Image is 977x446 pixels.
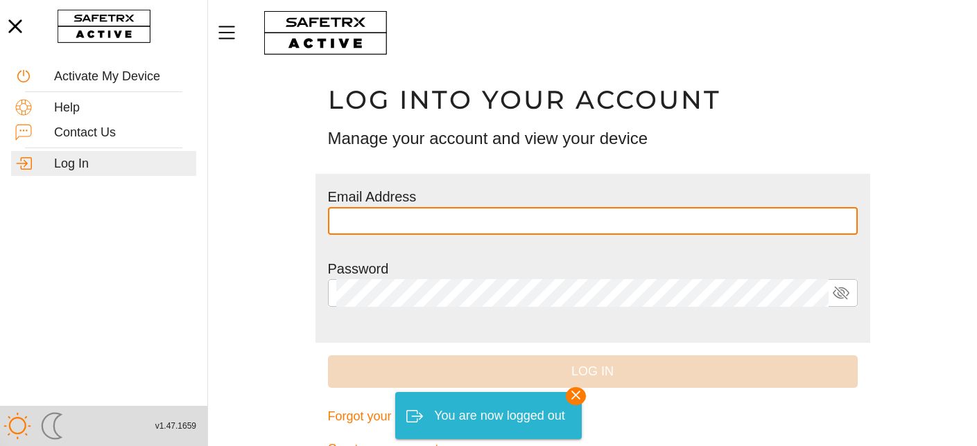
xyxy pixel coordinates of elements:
img: ModeLight.svg [3,412,31,440]
img: ContactUs.svg [15,124,32,141]
div: You are now logged out [434,402,565,429]
span: Forgot your password? [328,406,456,427]
a: Forgot your password? [328,400,858,433]
label: Email Address [328,189,417,204]
img: Help.svg [15,99,32,116]
label: Password [328,261,389,276]
h3: Manage your account and view your device [328,127,858,150]
button: v1.47.1659 [147,415,205,438]
button: Menu [215,18,250,47]
span: v1.47.1659 [155,419,196,434]
img: ModeDark.svg [38,412,66,440]
span: Log In [339,361,847,382]
div: Help [54,100,192,116]
div: Log In [54,157,192,172]
h1: Log into your account [328,84,858,116]
div: Activate My Device [54,69,192,84]
div: Contact Us [54,125,192,141]
button: Log In [328,355,858,388]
